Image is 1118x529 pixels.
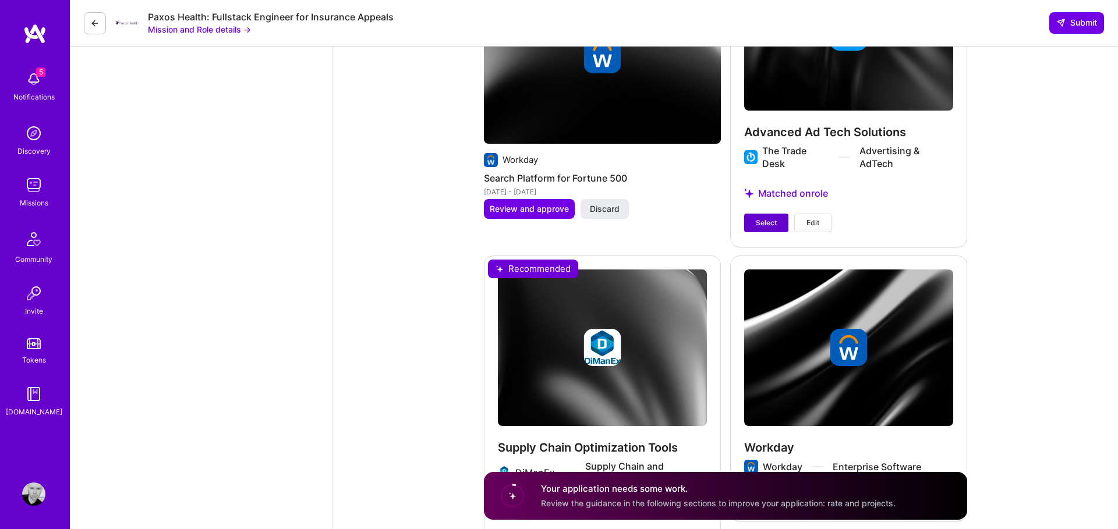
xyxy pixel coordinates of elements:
h4: Search Platform for Fortune 500 [484,171,721,186]
div: Workday [503,154,538,166]
button: Mission and Role details → [148,23,251,35]
span: Review the guidance in the following sections to improve your application: rate and projects. [541,498,896,508]
div: Invite [25,305,43,317]
img: User Avatar [22,482,45,506]
i: icon LeftArrowDark [90,19,100,28]
img: teamwork [22,173,45,197]
div: Tokens [22,354,46,366]
span: Review and approve [490,203,569,215]
span: Edit [806,218,819,228]
a: User Avatar [19,482,48,506]
img: bell [22,68,45,91]
span: Discard [590,203,620,215]
img: Community [20,225,48,253]
div: Community [15,253,52,265]
img: tokens [27,338,41,349]
div: [DATE] - [DATE] [484,186,721,198]
button: Discard [581,199,629,219]
span: Select [756,218,777,228]
i: icon SendLight [1056,18,1066,27]
div: Notifications [13,91,55,103]
button: Select [744,214,788,232]
img: Company Logo [115,20,139,26]
span: Submit [1056,17,1097,29]
img: discovery [22,122,45,145]
button: Review and approve [484,199,575,219]
img: Company logo [484,153,498,167]
div: [DOMAIN_NAME] [6,406,62,418]
img: guide book [22,382,45,406]
img: logo [23,23,47,44]
span: 5 [36,68,45,77]
img: Invite [22,282,45,305]
img: Company logo [583,36,621,73]
h4: Your application needs some work. [541,482,896,495]
div: Missions [20,197,48,209]
div: Discovery [17,145,51,157]
button: Edit [794,214,832,232]
button: Submit [1049,12,1104,33]
div: Paxos Health: Fullstack Engineer for Insurance Appeals [148,11,394,23]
